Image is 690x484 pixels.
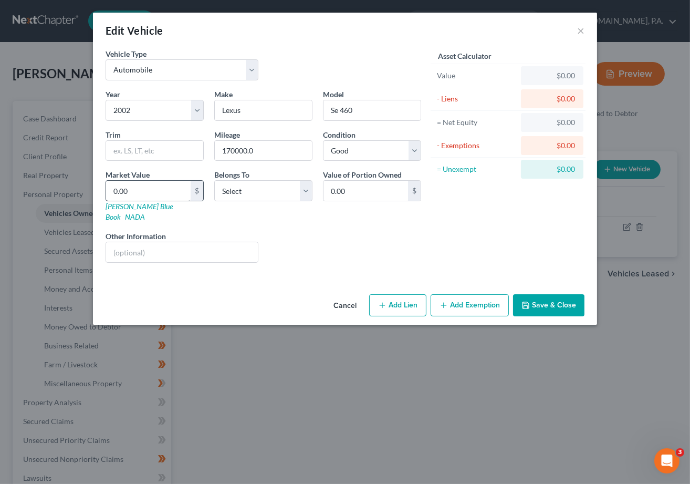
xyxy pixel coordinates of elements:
label: Mileage [214,129,240,140]
a: NADA [125,212,145,221]
input: ex. Nissan [215,100,312,120]
input: (optional) [106,242,258,262]
button: Add Exemption [431,294,509,316]
label: Asset Calculator [438,50,492,61]
input: 0.00 [106,181,191,201]
div: $0.00 [529,94,575,104]
button: Save & Close [513,294,584,316]
span: 3 [676,448,684,457]
iframe: Intercom live chat [654,448,679,473]
label: Model [323,89,344,100]
input: ex. LS, LT, etc [106,141,203,161]
label: Other Information [106,231,166,242]
div: = Unexempt [437,164,516,174]
div: $0.00 [529,140,575,151]
div: Edit Vehicle [106,23,163,38]
input: ex. Altima [323,100,421,120]
div: Value [437,70,516,81]
input: -- [215,141,312,161]
label: Value of Portion Owned [323,169,402,180]
div: $ [191,181,203,201]
label: Trim [106,129,121,140]
a: [PERSON_NAME] Blue Book [106,202,173,221]
label: Condition [323,129,356,140]
div: - Exemptions [437,140,516,151]
button: Cancel [325,295,365,316]
div: $0.00 [529,117,575,128]
button: Add Lien [369,294,426,316]
label: Market Value [106,169,150,180]
label: Year [106,89,120,100]
div: - Liens [437,94,516,104]
span: Belongs To [214,170,249,179]
div: $0.00 [529,70,575,81]
label: Vehicle Type [106,48,147,59]
input: 0.00 [323,181,408,201]
div: $0.00 [529,164,575,174]
div: $ [408,181,421,201]
div: = Net Equity [437,117,516,128]
span: Make [214,90,233,99]
button: × [577,24,584,37]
